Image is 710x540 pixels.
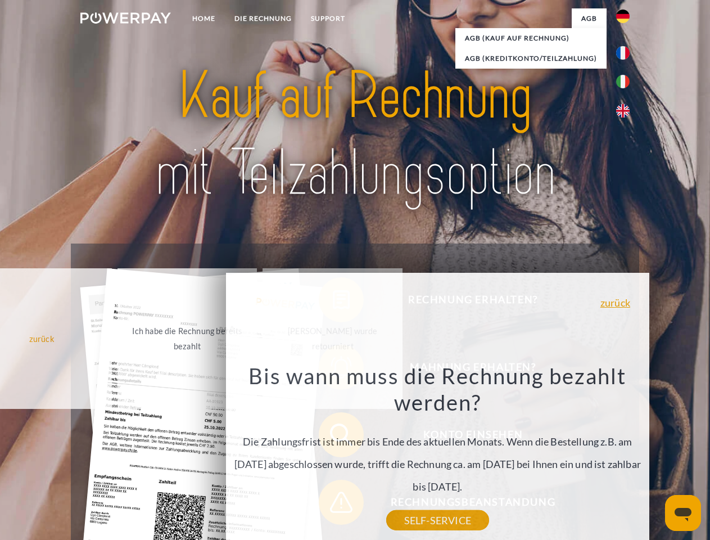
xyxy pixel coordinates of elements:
a: AGB (Kauf auf Rechnung) [455,28,607,48]
a: SELF-SERVICE [386,510,489,530]
a: Home [183,8,225,29]
img: de [616,10,630,23]
img: title-powerpay_de.svg [107,54,603,215]
a: AGB (Kreditkonto/Teilzahlung) [455,48,607,69]
img: fr [616,46,630,60]
a: SUPPORT [301,8,355,29]
a: zurück [600,298,630,308]
a: agb [572,8,607,29]
img: en [616,104,630,118]
div: Die Zahlungsfrist ist immer bis Ende des aktuellen Monats. Wenn die Bestellung z.B. am [DATE] abg... [232,362,643,520]
img: it [616,75,630,88]
iframe: Schaltfläche zum Öffnen des Messaging-Fensters [665,495,701,531]
a: DIE RECHNUNG [225,8,301,29]
h3: Bis wann muss die Rechnung bezahlt werden? [232,362,643,416]
img: logo-powerpay-white.svg [80,12,171,24]
div: Ich habe die Rechnung bereits bezahlt [124,323,251,354]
